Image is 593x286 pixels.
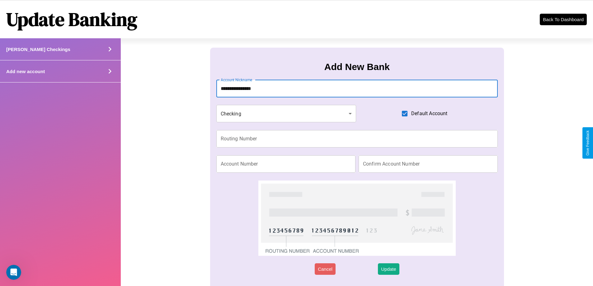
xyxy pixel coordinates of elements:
div: Give Feedback [586,130,590,156]
h3: Add New Bank [324,62,390,72]
button: Back To Dashboard [540,14,587,25]
button: Cancel [315,263,336,275]
h4: Add new account [6,69,45,74]
img: check [258,181,455,256]
h4: [PERSON_NAME] Checkings [6,47,70,52]
button: Update [378,263,399,275]
h1: Update Banking [6,7,137,32]
span: Default Account [411,110,447,117]
iframe: Intercom live chat [6,265,21,280]
div: Checking [216,105,356,122]
label: Account Nickname [221,77,252,82]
